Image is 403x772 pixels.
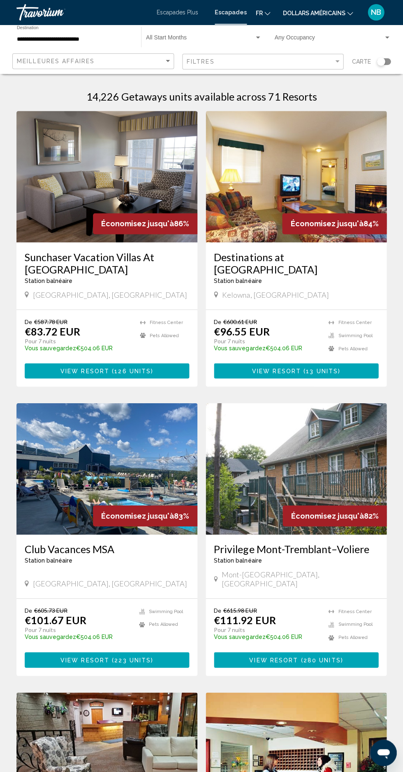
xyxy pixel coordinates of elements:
span: Swimming Pool [338,333,372,338]
button: View Resort(223 units) [25,652,189,667]
h1: 14,226 Getaways units available across 71 Resorts [86,90,317,103]
span: De [25,318,32,325]
span: Économisez jusqu'à [101,511,174,520]
span: Station balnéaire [214,277,262,284]
span: Swimming Pool [149,609,183,614]
span: €600.61 EUR [223,318,257,325]
button: View Resort(126 units) [25,363,189,378]
a: Escapades [215,9,247,16]
div: 82% [283,505,387,526]
button: View Resort(280 units) [214,652,378,667]
button: Changer de langue [255,7,270,19]
span: Vous sauvegardez [25,345,76,351]
p: €504.06 EUR [25,633,131,640]
span: Vous sauvegardez [214,345,265,351]
span: Swimming Pool [338,621,372,627]
a: Privilege Mont-Tremblant–Voliere [214,542,378,555]
img: 2621O01X.jpg [16,403,197,534]
p: €504.06 EUR [214,633,320,640]
span: €587.78 EUR [34,318,67,325]
div: 83% [93,505,197,526]
span: Meilleures affaires [17,58,95,64]
div: 84% [282,213,387,234]
a: Escapades Plus [157,9,198,16]
span: ( ) [301,368,340,374]
button: Changer de devise [283,7,353,19]
span: Station balnéaire [25,557,72,563]
span: [GEOGRAPHIC_DATA], [GEOGRAPHIC_DATA] [33,579,187,588]
span: De [214,607,221,613]
span: 13 units [306,368,338,374]
iframe: Bouton de lancement de la fenêtre de messagerie [370,739,396,765]
span: Station balnéaire [25,277,72,284]
a: Sunchaser Vacation Villas At [GEOGRAPHIC_DATA] [25,250,189,275]
span: Carte [352,56,371,67]
span: Kelowna, [GEOGRAPHIC_DATA] [222,290,329,299]
img: C521I01X.jpg [16,111,197,242]
p: €504.06 EUR [25,345,132,351]
button: Filter [182,53,344,70]
p: €504.06 EUR [214,345,320,351]
span: ( ) [109,368,153,374]
span: Pets Allowed [338,346,367,351]
span: Filtres [187,58,215,65]
p: €111.92 EUR [214,613,276,626]
a: Destinations at [GEOGRAPHIC_DATA] [214,250,378,275]
span: Vous sauvegardez [25,633,76,640]
button: Menu utilisateur [365,4,387,21]
mat-select: Sort by [17,58,171,65]
span: De [214,318,221,325]
p: €101.67 EUR [25,613,86,626]
font: dollars américains [283,10,345,16]
span: ( ) [298,657,343,663]
span: Mont-[GEOGRAPHIC_DATA], [GEOGRAPHIC_DATA] [222,570,378,588]
span: €605.73 EUR [34,607,67,613]
p: €83.72 EUR [25,325,80,337]
span: ( ) [109,657,153,663]
span: View Resort [60,368,109,374]
p: Pour 7 nuits [214,626,320,633]
p: Pour 7 nuits [25,626,131,633]
span: View Resort [249,657,298,663]
span: Pets Allowed [338,634,367,640]
span: [GEOGRAPHIC_DATA], [GEOGRAPHIC_DATA] [33,290,187,299]
p: €96.55 EUR [214,325,269,337]
span: Économisez jusqu'à [291,511,364,520]
p: Pour 7 nuits [214,337,320,345]
span: De [25,607,32,613]
span: View Resort [60,657,109,663]
span: Économisez jusqu'à [101,219,174,228]
p: Pour 7 nuits [25,337,132,345]
img: 6849I01L.jpg [206,111,387,242]
span: 280 units [303,657,340,663]
span: Vous sauvegardez [214,633,265,640]
span: €615.98 EUR [223,607,257,613]
font: NB [371,8,381,16]
span: Fitness Center [150,319,183,325]
button: View Resort(13 units) [214,363,378,378]
span: Économisez jusqu'à [290,219,363,228]
div: 86% [93,213,197,234]
font: fr [255,10,262,16]
img: 2272E01L.jpg [206,403,387,534]
a: Travorium [16,4,148,21]
span: View Resort [252,368,301,374]
span: Pets Allowed [150,333,179,338]
span: 126 units [114,368,151,374]
span: 223 units [114,657,151,663]
a: Club Vacances MSA [25,542,189,555]
span: Station balnéaire [214,557,262,563]
span: Pets Allowed [149,621,178,627]
span: Fitness Center [338,609,371,614]
span: Fitness Center [338,319,371,325]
